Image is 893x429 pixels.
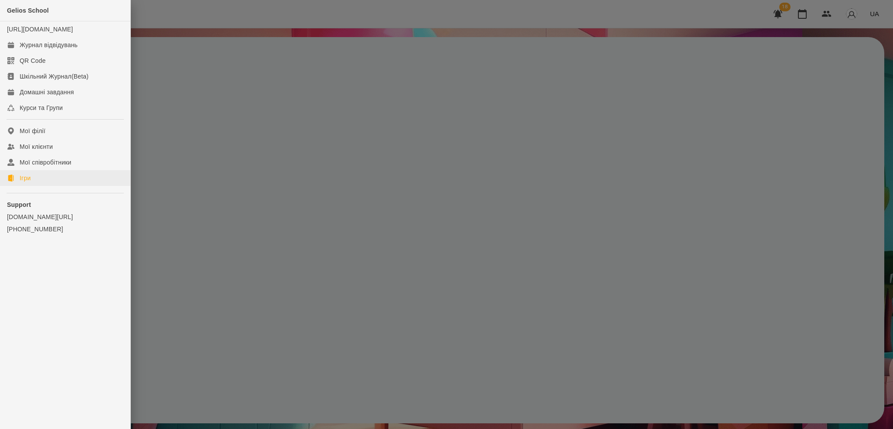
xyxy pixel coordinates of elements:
div: Домашні завдання [20,88,74,96]
div: Шкільний Журнал(Beta) [20,72,89,81]
p: Support [7,200,123,209]
a: [DOMAIN_NAME][URL] [7,213,123,221]
a: [URL][DOMAIN_NAME] [7,26,73,33]
div: Мої клієнти [20,142,53,151]
a: [PHONE_NUMBER] [7,225,123,233]
div: Курси та Групи [20,103,63,112]
span: Gelios School [7,7,49,14]
div: Ігри [20,174,31,182]
div: Мої філії [20,127,45,135]
div: Журнал відвідувань [20,41,78,49]
div: QR Code [20,56,46,65]
div: Мої співробітники [20,158,72,167]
